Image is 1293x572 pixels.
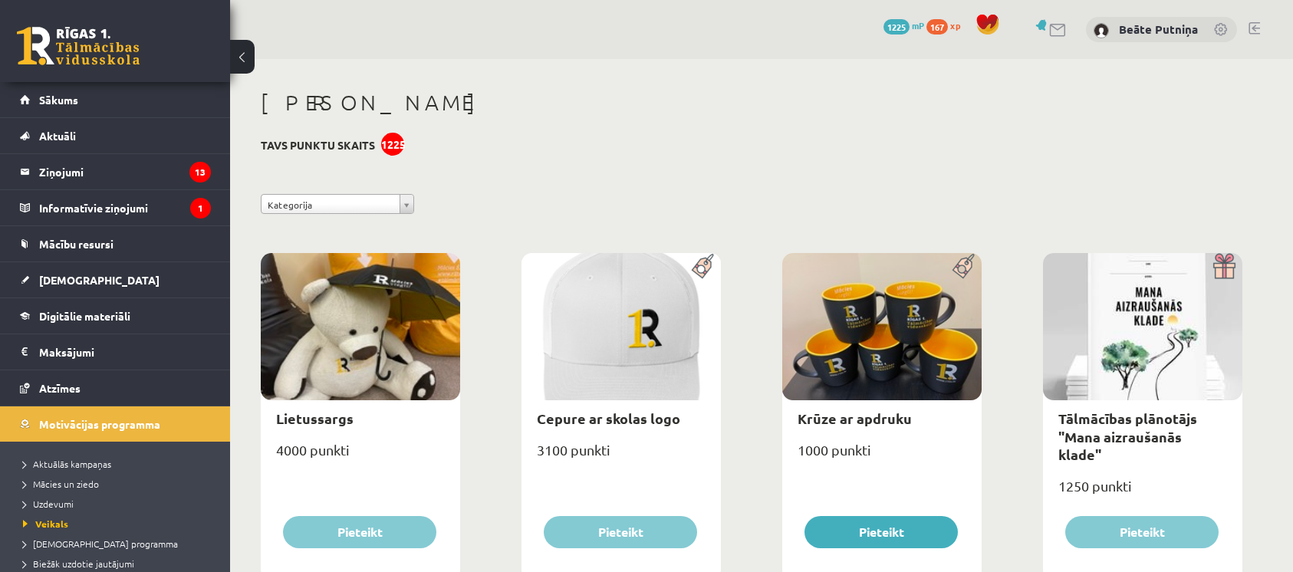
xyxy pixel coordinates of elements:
[23,478,99,490] span: Mācies un ziedo
[1094,23,1109,38] img: Beāte Putniņa
[20,262,211,298] a: [DEMOGRAPHIC_DATA]
[926,19,968,31] a: 167 xp
[23,537,215,551] a: [DEMOGRAPHIC_DATA] programma
[276,409,354,427] a: Lietussargs
[23,518,68,530] span: Veikals
[20,154,211,189] a: Ziņojumi13
[23,457,215,471] a: Aktuālās kampaņas
[23,458,111,470] span: Aktuālās kampaņas
[798,409,912,427] a: Krūze ar apdruku
[39,129,76,143] span: Aktuāli
[20,370,211,406] a: Atzīmes
[23,477,215,491] a: Mācies un ziedo
[23,517,215,531] a: Veikals
[189,162,211,182] i: 13
[283,516,436,548] button: Pieteikt
[39,273,160,287] span: [DEMOGRAPHIC_DATA]
[782,437,982,475] div: 1000 punkti
[39,237,114,251] span: Mācību resursi
[190,198,211,219] i: 1
[23,557,134,570] span: Biežāk uzdotie jautājumi
[20,298,211,334] a: Digitālie materiāli
[39,190,211,225] legend: Informatīvie ziņojumi
[39,334,211,370] legend: Maksājumi
[1058,409,1197,463] a: Tālmācības plānotājs "Mana aizraušanās klade"
[20,82,211,117] a: Sākums
[20,190,211,225] a: Informatīvie ziņojumi1
[804,516,958,548] button: Pieteikt
[39,154,211,189] legend: Ziņojumi
[537,409,680,427] a: Cepure ar skolas logo
[883,19,924,31] a: 1225 mP
[39,381,81,395] span: Atzīmes
[261,194,414,214] a: Kategorija
[20,334,211,370] a: Maksājumi
[950,19,960,31] span: xp
[1043,473,1242,511] div: 1250 punkti
[23,497,215,511] a: Uzdevumi
[912,19,924,31] span: mP
[39,417,160,431] span: Motivācijas programma
[20,226,211,261] a: Mācību resursi
[268,195,393,215] span: Kategorija
[261,90,1242,116] h1: [PERSON_NAME]
[686,253,721,279] img: Populāra prece
[947,253,982,279] img: Populāra prece
[1119,21,1198,37] a: Beāte Putniņa
[23,557,215,570] a: Biežāk uzdotie jautājumi
[544,516,697,548] button: Pieteikt
[883,19,910,35] span: 1225
[39,309,130,323] span: Digitālie materiāli
[23,498,74,510] span: Uzdevumi
[381,133,404,156] div: 1225
[20,118,211,153] a: Aktuāli
[926,19,948,35] span: 167
[39,93,78,107] span: Sākums
[521,437,721,475] div: 3100 punkti
[20,406,211,442] a: Motivācijas programma
[1065,516,1219,548] button: Pieteikt
[1208,253,1242,279] img: Dāvana ar pārsteigumu
[261,437,460,475] div: 4000 punkti
[17,27,140,65] a: Rīgas 1. Tālmācības vidusskola
[23,537,178,550] span: [DEMOGRAPHIC_DATA] programma
[261,139,375,152] h3: Tavs punktu skaits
